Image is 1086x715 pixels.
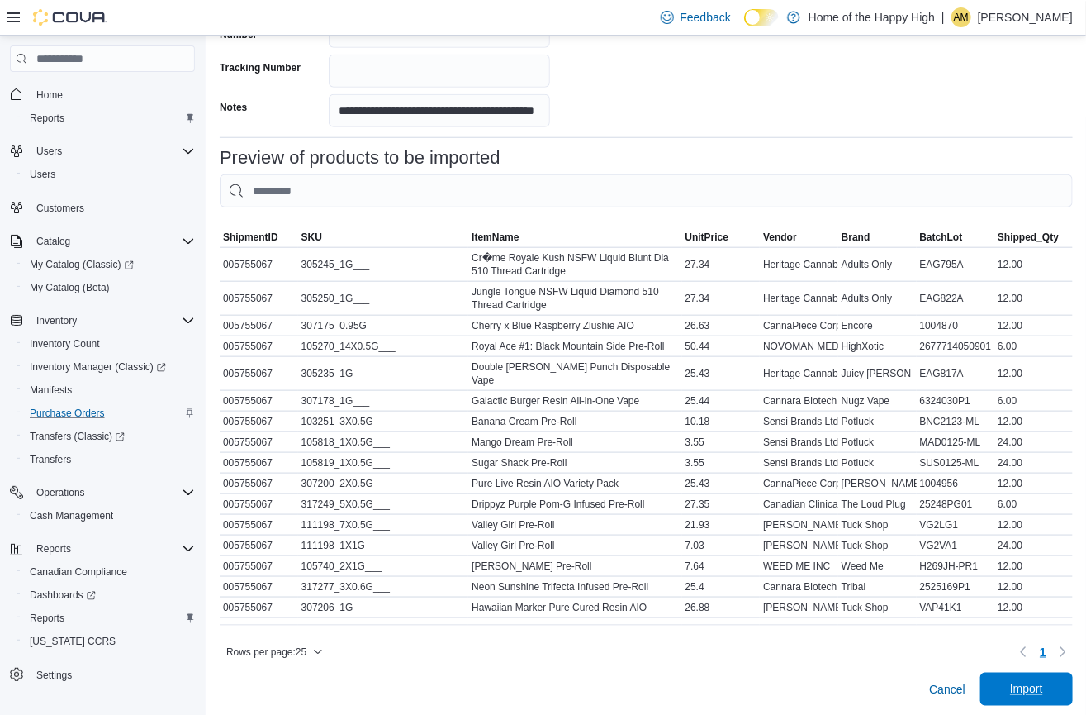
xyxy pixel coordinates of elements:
[682,598,761,617] div: 26.88
[30,231,77,251] button: Catalog
[468,316,681,336] div: Cherry x Blue Raspberry Zlushie AIO
[682,316,761,336] div: 26.63
[922,674,972,707] button: Cancel
[30,112,64,125] span: Reports
[30,589,96,602] span: Dashboards
[3,537,202,560] button: Reports
[298,316,469,336] div: 307175_0.95G___
[17,425,202,448] a: Transfers (Classic)
[298,494,469,514] div: 317249_5X0.5G___
[220,598,298,617] div: 005755067
[298,432,469,452] div: 105818_1X0.5G___
[838,288,917,308] div: Adults Only
[994,336,1073,356] div: 6.00
[1053,642,1073,662] button: Next page
[951,7,971,27] div: Acheire Muhammad-Almoguea
[220,432,298,452] div: 005755067
[468,412,681,431] div: Banana Cream Pre-Roll
[30,85,69,105] a: Home
[223,231,278,244] span: ShipmentID
[30,311,83,331] button: Inventory
[298,288,469,308] div: 305250_1G___
[994,536,1073,555] div: 24.00
[917,412,995,431] div: BNC2123-ML
[33,9,107,26] img: Cova
[23,403,111,423] a: Purchase Orders
[917,556,995,576] div: H269JH-PR1
[17,163,202,186] button: Users
[298,556,469,576] div: 105740_2X1G___
[30,384,72,397] span: Manifests
[30,337,100,350] span: Inventory Count
[917,453,995,473] div: SUS0125-ML
[301,231,322,244] span: SKU
[30,635,116,648] span: [US_STATE] CCRS
[30,665,195,685] span: Settings
[760,577,838,597] div: Cannara Biotech ([GEOGRAPHIC_DATA]) Inc.
[760,364,838,384] div: Heritage Cannabis West Corporation
[917,391,995,411] div: 6324030P1
[994,364,1073,384] div: 12.00
[17,276,202,299] button: My Catalog (Beta)
[30,453,71,466] span: Transfers
[917,536,995,555] div: VG2VA1
[920,231,963,244] span: BatchLot
[838,494,917,514] div: The Loud Plug
[17,448,202,471] button: Transfers
[23,427,131,446] a: Transfers (Classic)
[760,556,838,576] div: WEED ME INC
[994,474,1073,493] div: 12.00
[23,164,62,184] a: Users
[994,515,1073,535] div: 12.00
[36,88,63,102] span: Home
[298,515,469,535] div: 111198_7X0.5G___
[220,556,298,576] div: 005755067
[917,288,995,308] div: EAG822A
[17,584,202,607] a: Dashboards
[468,577,681,597] div: Neon Sunshine Trifecta Infused Pre-Roll
[682,556,761,576] div: 7.64
[30,198,91,218] a: Customers
[917,515,995,535] div: VG2LG1
[994,255,1073,274] div: 12.00
[838,598,917,617] div: Tuck Shop
[917,227,995,247] button: BatchLot
[220,61,301,74] label: Tracking Number
[23,278,116,298] a: My Catalog (Beta)
[17,402,202,425] button: Purchase Orders
[3,196,202,220] button: Customers
[220,515,298,535] div: 005755067
[23,108,71,128] a: Reports
[917,432,995,452] div: MAD0125-ML
[681,9,731,26] span: Feedback
[1040,644,1046,660] span: 1
[1013,639,1073,665] nav: Pagination for table: MemoryTable from EuiInMemoryTable
[682,288,761,308] div: 27.34
[760,316,838,336] div: CannaPiece Corp.
[744,9,779,26] input: Dark Mode
[30,141,195,161] span: Users
[941,7,945,27] p: |
[917,474,995,493] div: 1004956
[36,202,84,215] span: Customers
[468,282,681,315] div: Jungle Tongue NSFW Liquid Diamond 510 Thread Cartridge
[3,140,202,163] button: Users
[917,336,995,356] div: 2677714050901
[220,148,500,168] h3: Preview of products to be imported
[682,412,761,431] div: 10.18
[838,336,917,356] div: HighXotic
[472,231,519,244] span: ItemName
[17,355,202,379] a: Inventory Manager (Classic)
[23,357,195,377] span: Inventory Manager (Classic)
[23,450,195,470] span: Transfers
[36,486,85,499] span: Operations
[30,360,166,374] span: Inventory Manager (Classic)
[23,450,78,470] a: Transfers
[298,391,469,411] div: 307178_1G___
[10,75,195,712] nav: Complex example
[468,336,681,356] div: Royal Ace #1: Black Mountain Side Pre-Roll
[917,494,995,514] div: 25248PG01
[760,494,838,514] div: Canadian Clinical [MEDICAL_DATA] Inc.
[760,474,838,493] div: CannaPiece Corp.
[838,536,917,555] div: Tuck Shop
